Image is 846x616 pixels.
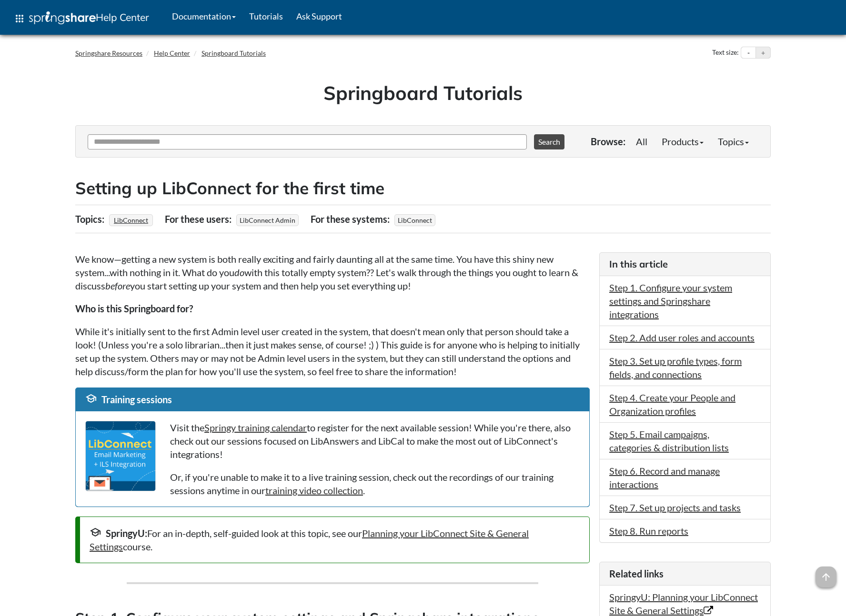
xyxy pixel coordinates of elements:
strong: SpringyU: [106,527,147,539]
span: Training sessions [101,394,172,405]
span: arrow_upward [816,566,836,587]
a: Springboard Tutorials [201,49,266,57]
span: LibConnect Admin [236,214,299,226]
span: Help Center [96,11,149,23]
h1: Springboard Tutorials [82,79,764,106]
img: Workshop banner [85,421,156,491]
a: Step 3. Set up profile types, form fields, and connections [609,355,742,380]
span: school [90,527,101,538]
a: Step 4. Create your People and Organization profiles [609,392,735,417]
strong: Who is this Springboard for? [75,303,193,314]
button: Search [534,134,564,149]
a: Products [655,132,711,151]
p: While it's initially sent to the first Admin level user created in the system, that doesn't mean ... [75,325,590,378]
a: Ask Support [290,4,349,28]
div: For an in-depth, self-guided look at this topic, see our course. [90,527,580,553]
a: Step 1. Configure your system settings and Springshare integrations [609,282,732,320]
a: LibConnect [112,213,150,227]
a: Step 6. Record and manage interactions [609,465,720,490]
p: Visit the to register for the next available session! While you're there, also check out our sess... [170,421,580,461]
a: Springy training calendar [204,422,307,433]
button: Decrease text size [741,47,755,59]
span: LibConnect [394,214,435,226]
div: For these users: [165,210,234,228]
a: SpringyU: Planning your LibConnect Site & General Settings [609,591,758,616]
a: Springshare Resources [75,49,142,57]
p: We know—getting a new system is both really exciting and fairly daunting all at the same time. Yo... [75,252,590,292]
span: Related links [609,568,664,579]
a: Help Center [154,49,190,57]
a: Step 2. Add user roles and accounts [609,332,755,343]
span: apps [14,13,25,24]
div: Text size: [710,47,741,59]
a: Step 8. Run reports [609,525,688,537]
em: before [105,280,130,291]
a: Topics [711,132,756,151]
a: Documentation [165,4,242,28]
a: training video collection [265,485,363,496]
a: Tutorials [242,4,290,28]
a: apps Help Center [7,4,156,33]
p: Or, if you're unable to make it to a live training session, check out the recordings of our train... [170,470,580,497]
div: Topics: [75,210,107,228]
a: Step 7. Set up projects and tasks [609,502,741,513]
i: do [234,267,244,278]
a: arrow_upward [816,567,836,579]
p: Browse: [591,135,625,148]
a: All [629,132,655,151]
span: school [85,393,97,404]
div: For these systems: [311,210,392,228]
img: Springshare [29,11,96,24]
h2: Setting up LibConnect for the first time [75,177,771,200]
button: Increase text size [756,47,770,59]
h3: In this article [609,258,761,271]
a: Step 5. Email campaigns, categories & distribution lists [609,428,729,453]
